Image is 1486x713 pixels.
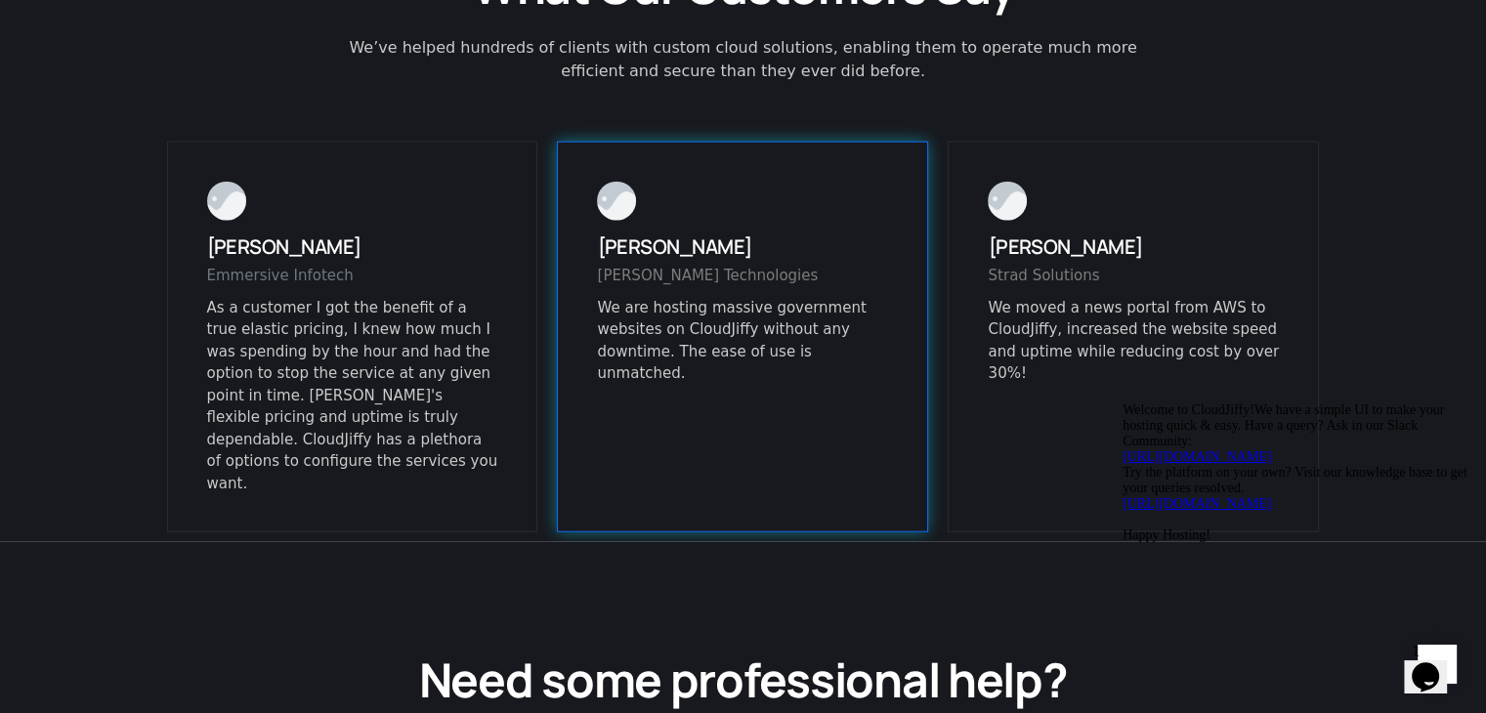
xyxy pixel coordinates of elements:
[8,102,156,116] a: [URL][DOMAIN_NAME]
[128,36,1359,83] div: We’ve helped hundreds of clients with custom cloud solutions, enabling them to operate much more ...
[207,235,498,265] h3: [PERSON_NAME]
[988,297,1279,385] div: We moved a news portal from AWS to CloudJiffy, increased the website speed and uptime while reduc...
[128,650,1359,710] h2: Need some professional help?
[207,265,498,297] div: Emmersive Infotech
[597,265,888,297] div: [PERSON_NAME] Technologies
[988,182,1027,221] img: Karan Jaju
[988,265,1279,297] div: Strad Solutions
[8,8,360,148] div: Welcome to CloudJiffy!We have a simple UI to make your hosting quick & easy. Have a query? Ask in...
[207,297,498,495] p: As a customer I got the benefit of a true elastic pricing, I knew how much I was spending by the ...
[1115,395,1466,625] iframe: chat widget
[597,297,888,385] div: We are hosting massive government websites on CloudJiffy without any downtime. The ease of use is...
[597,235,888,265] h3: [PERSON_NAME]
[207,182,246,221] img: Raghu Katti
[8,8,353,147] span: Welcome to CloudJiffy!We have a simple UI to make your hosting quick & easy. Have a query? Ask in...
[988,235,1279,265] h3: [PERSON_NAME]
[8,55,156,69] a: [URL][DOMAIN_NAME]
[597,182,636,221] img: Rahul Joshi
[1404,635,1466,693] iframe: chat widget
